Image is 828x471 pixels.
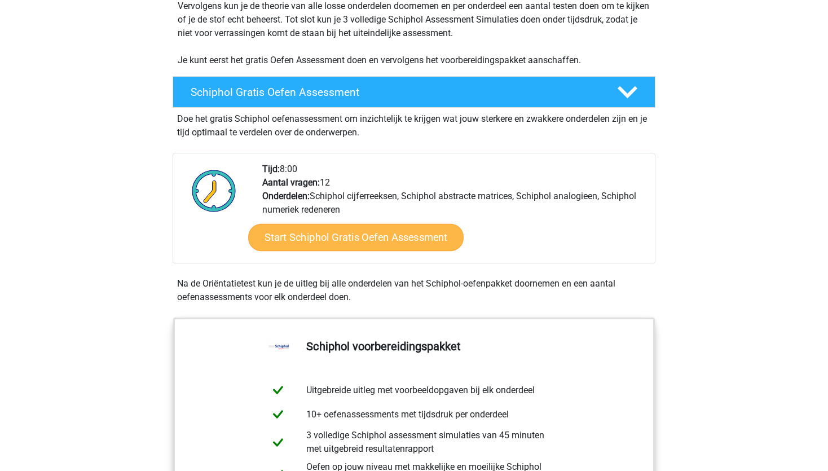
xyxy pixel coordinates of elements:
[262,191,310,201] b: Onderdelen:
[248,224,464,251] a: Start Schiphol Gratis Oefen Assessment
[186,162,243,219] img: Klok
[173,277,655,304] div: Na de Oriëntatietest kun je de uitleg bij alle onderdelen van het Schiphol-oefenpakket doornemen ...
[254,162,654,263] div: 8:00 12 Schiphol cijferreeksen, Schiphol abstracte matrices, Schiphol analogieen, Schiphol numeri...
[191,86,599,99] h4: Schiphol Gratis Oefen Assessment
[262,177,320,188] b: Aantal vragen:
[168,76,660,108] a: Schiphol Gratis Oefen Assessment
[173,108,655,139] div: Doe het gratis Schiphol oefenassessment om inzichtelijk te krijgen wat jouw sterkere en zwakkere ...
[262,164,280,174] b: Tijd:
